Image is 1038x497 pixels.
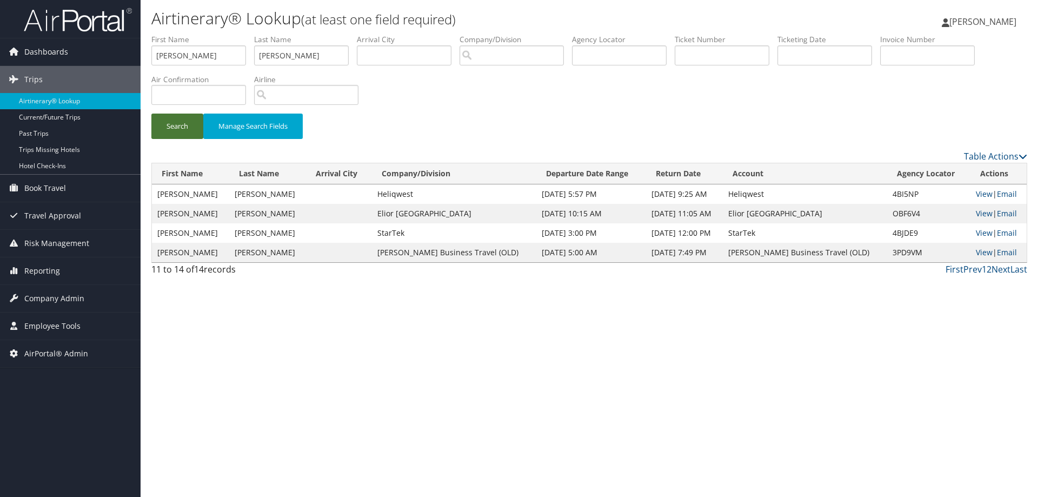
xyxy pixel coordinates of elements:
span: Trips [24,66,43,93]
td: | [970,204,1027,223]
td: 4BI5NP [887,184,971,204]
a: Last [1010,263,1027,275]
span: AirPortal® Admin [24,340,88,367]
td: [PERSON_NAME] [152,243,229,262]
label: Invoice Number [880,34,983,45]
td: [DATE] 9:25 AM [646,184,723,204]
td: 4BJDE9 [887,223,971,243]
label: Last Name [254,34,357,45]
a: 2 [987,263,992,275]
label: Air Confirmation [151,74,254,85]
label: Ticketing Date [777,34,880,45]
a: Prev [963,263,982,275]
h1: Airtinerary® Lookup [151,7,735,30]
td: StarTek [372,223,536,243]
label: First Name [151,34,254,45]
img: airportal-logo.png [24,7,132,32]
td: [DATE] 3:00 PM [536,223,646,243]
label: Arrival City [357,34,460,45]
th: Account: activate to sort column ascending [723,163,887,184]
th: Arrival City: activate to sort column ascending [306,163,372,184]
span: Travel Approval [24,202,81,229]
span: Risk Management [24,230,89,257]
td: | [970,184,1027,204]
td: StarTek [723,223,887,243]
td: [PERSON_NAME] [229,204,307,223]
label: Agency Locator [572,34,675,45]
a: [PERSON_NAME] [942,5,1027,38]
button: Manage Search Fields [203,114,303,139]
td: [DATE] 12:00 PM [646,223,723,243]
span: Company Admin [24,285,84,312]
label: Company/Division [460,34,572,45]
th: Return Date: activate to sort column ascending [646,163,723,184]
label: Airline [254,74,367,85]
td: | [970,243,1027,262]
td: Elior [GEOGRAPHIC_DATA] [723,204,887,223]
a: View [976,208,993,218]
a: View [976,247,993,257]
th: Company/Division [372,163,536,184]
a: First [946,263,963,275]
a: Next [992,263,1010,275]
td: OBF6V4 [887,204,971,223]
a: Email [997,228,1017,238]
label: Ticket Number [675,34,777,45]
a: Table Actions [964,150,1027,162]
th: Actions [970,163,1027,184]
span: [PERSON_NAME] [949,16,1016,28]
small: (at least one field required) [301,10,456,28]
td: [DATE] 11:05 AM [646,204,723,223]
td: Heliqwest [723,184,887,204]
td: [DATE] 5:00 AM [536,243,646,262]
td: [PERSON_NAME] Business Travel (OLD) [723,243,887,262]
button: Search [151,114,203,139]
td: [PERSON_NAME] [229,243,307,262]
td: 3PD9VM [887,243,971,262]
td: [DATE] 7:49 PM [646,243,723,262]
td: Heliqwest [372,184,536,204]
th: Last Name: activate to sort column ascending [229,163,307,184]
span: Employee Tools [24,313,81,340]
a: View [976,189,993,199]
td: [PERSON_NAME] [152,204,229,223]
th: First Name: activate to sort column ascending [152,163,229,184]
th: Departure Date Range: activate to sort column descending [536,163,646,184]
a: 1 [982,263,987,275]
a: Email [997,208,1017,218]
a: View [976,228,993,238]
span: Book Travel [24,175,66,202]
td: [PERSON_NAME] [229,184,307,204]
td: [DATE] 10:15 AM [536,204,646,223]
td: [PERSON_NAME] [152,184,229,204]
span: Dashboards [24,38,68,65]
td: [PERSON_NAME] Business Travel (OLD) [372,243,536,262]
td: | [970,223,1027,243]
td: Elior [GEOGRAPHIC_DATA] [372,204,536,223]
a: Email [997,247,1017,257]
div: 11 to 14 of records [151,263,358,281]
th: Agency Locator: activate to sort column ascending [887,163,971,184]
td: [DATE] 5:57 PM [536,184,646,204]
span: Reporting [24,257,60,284]
td: [PERSON_NAME] [152,223,229,243]
a: Email [997,189,1017,199]
span: 14 [194,263,204,275]
td: [PERSON_NAME] [229,223,307,243]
